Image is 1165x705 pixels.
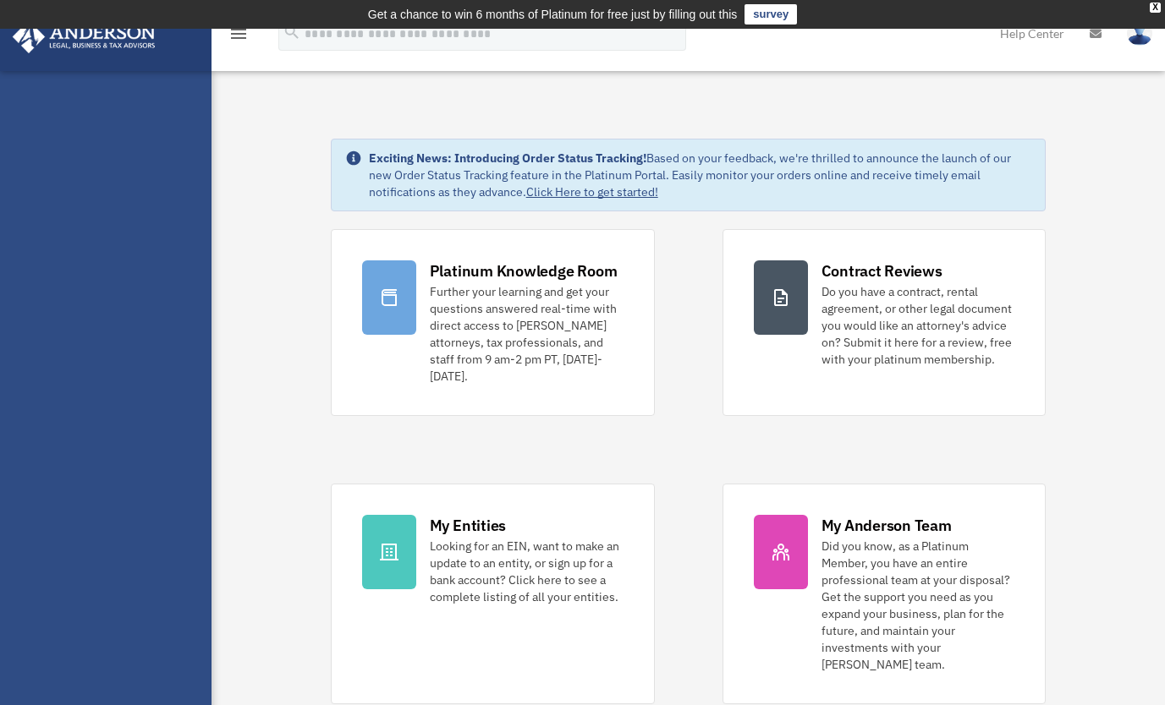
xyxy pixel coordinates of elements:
[369,150,1032,200] div: Based on your feedback, we're thrilled to announce the launch of our new Order Status Tracking fe...
[1150,3,1161,13] div: close
[369,150,646,166] strong: Exciting News: Introducing Order Status Tracking!
[723,229,1047,416] a: Contract Reviews Do you have a contract, rental agreement, or other legal document you would like...
[8,20,161,53] img: Anderson Advisors Platinum Portal
[430,283,624,385] div: Further your learning and get your questions answered real-time with direct access to [PERSON_NAM...
[822,260,942,281] div: Contract Reviews
[822,515,952,536] div: My Anderson Team
[526,184,658,199] a: Click Here to get started!
[822,283,1015,368] div: Do you have a contract, rental agreement, or other legal document you would like an attorney's ad...
[723,484,1047,704] a: My Anderson Team Did you know, as a Platinum Member, you have an entire professional team at your...
[822,538,1015,673] div: Did you know, as a Platinum Member, you have an entire professional team at your disposal? Get th...
[1127,21,1152,46] img: User Pic
[228,24,249,44] i: menu
[331,484,655,704] a: My Entities Looking for an EIN, want to make an update to an entity, or sign up for a bank accoun...
[430,260,618,281] div: Platinum Knowledge Room
[228,30,249,44] a: menu
[283,23,301,41] i: search
[331,229,655,416] a: Platinum Knowledge Room Further your learning and get your questions answered real-time with dire...
[430,538,624,605] div: Looking for an EIN, want to make an update to an entity, or sign up for a bank account? Click her...
[745,4,797,25] a: survey
[368,4,738,25] div: Get a chance to win 6 months of Platinum for free just by filling out this
[430,515,506,536] div: My Entities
